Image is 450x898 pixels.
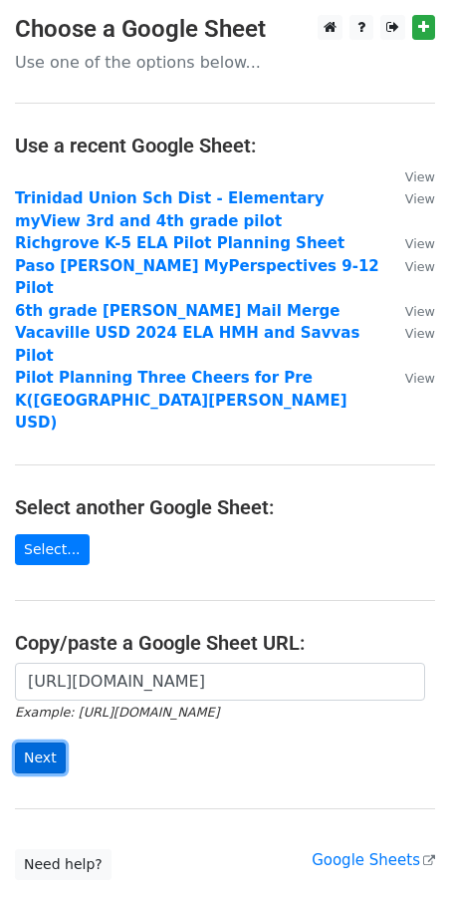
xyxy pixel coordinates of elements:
iframe: Chat Widget [350,802,450,898]
input: Next [15,743,66,773]
a: Paso [PERSON_NAME] MyPerspectives 9-12 Pilot [15,257,379,298]
a: 6th grade [PERSON_NAME] Mail Merge [15,302,340,320]
p: Use one of the options below... [15,52,435,73]
h4: Use a recent Google Sheet: [15,134,435,157]
a: Select... [15,534,90,565]
a: View [385,167,435,185]
a: Need help? [15,849,112,880]
a: Google Sheets [312,851,435,869]
small: Example: [URL][DOMAIN_NAME] [15,705,219,720]
a: View [385,189,435,207]
small: View [405,326,435,341]
a: Pilot Planning Three Cheers for Pre K([GEOGRAPHIC_DATA][PERSON_NAME] USD) [15,369,347,432]
h3: Choose a Google Sheet [15,15,435,44]
small: View [405,191,435,206]
a: Vacaville USD 2024 ELA HMH and Savvas Pilot [15,324,359,365]
input: Paste your Google Sheet URL here [15,663,425,701]
small: View [405,304,435,319]
a: View [385,324,435,342]
a: Richgrove K-5 ELA Pilot Planning Sheet [15,234,344,252]
a: Trinidad Union Sch Dist - Elementary myView 3rd and 4th grade pilot [15,189,324,230]
h4: Select another Google Sheet: [15,495,435,519]
h4: Copy/paste a Google Sheet URL: [15,631,435,655]
a: View [385,257,435,275]
small: View [405,169,435,184]
small: View [405,259,435,274]
a: View [385,369,435,387]
small: View [405,236,435,251]
small: View [405,371,435,386]
a: View [385,302,435,320]
a: View [385,234,435,252]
